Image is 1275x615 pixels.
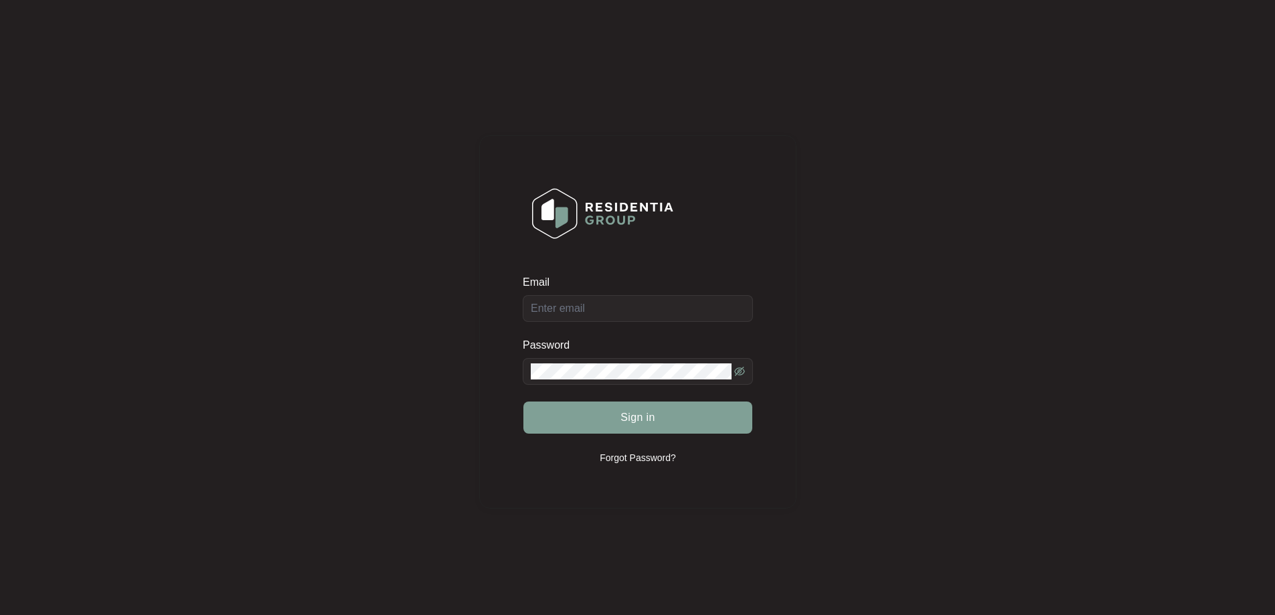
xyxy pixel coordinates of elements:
[523,179,682,248] img: Login Logo
[523,339,580,352] label: Password
[523,295,753,322] input: Email
[523,402,752,434] button: Sign in
[531,363,732,379] input: Password
[600,451,676,464] p: Forgot Password?
[620,410,655,426] span: Sign in
[523,276,559,289] label: Email
[734,366,745,377] span: eye-invisible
